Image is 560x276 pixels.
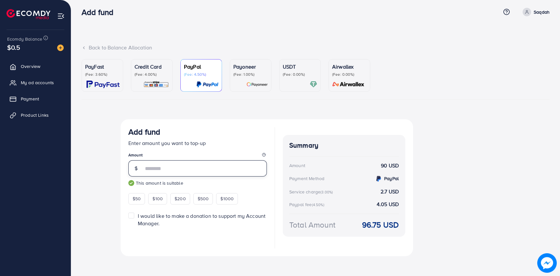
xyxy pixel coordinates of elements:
[202,235,267,246] iframe: PayPal
[184,63,218,71] p: PayPal
[534,8,550,16] p: Saqdah
[86,81,120,88] img: card
[152,195,163,202] span: $100
[312,202,324,207] small: (4.50%)
[21,96,39,102] span: Payment
[5,92,66,105] a: Payment
[135,63,169,71] p: Credit Card
[21,79,54,86] span: My ad accounts
[21,63,40,70] span: Overview
[196,81,218,88] img: card
[128,180,134,186] img: guide
[57,45,64,51] img: image
[198,195,209,202] span: $500
[289,141,399,150] h4: Summary
[289,201,326,208] div: Paypal fee
[128,127,160,137] h3: Add fund
[135,72,169,77] p: (Fee: 4.00%)
[133,195,141,202] span: $50
[85,63,120,71] p: PayFast
[381,188,399,195] strong: 2.7 USD
[537,253,557,273] img: image
[143,81,169,88] img: card
[283,72,317,77] p: (Fee: 0.00%)
[57,12,65,20] img: menu
[7,36,42,42] span: Ecomdy Balance
[175,195,186,202] span: $200
[289,175,324,182] div: Payment Method
[330,81,367,88] img: card
[289,219,335,230] div: Total Amount
[283,63,317,71] p: USDT
[377,201,399,208] strong: 4.05 USD
[320,190,333,195] small: (3.00%)
[138,212,266,227] span: I would like to make a donation to support my Account Manager.
[310,81,317,88] img: card
[384,175,399,182] strong: PayPal
[21,112,49,118] span: Product Links
[520,8,550,16] a: Saqdah
[82,7,119,17] h3: Add fund
[220,195,234,202] span: $1000
[5,109,66,122] a: Product Links
[82,44,550,51] div: Back to Balance Allocation
[375,175,383,183] img: credit
[85,72,120,77] p: (Fee: 3.60%)
[7,43,20,52] span: $0.5
[246,81,268,88] img: card
[381,162,399,169] strong: 90 USD
[7,9,50,19] img: logo
[289,162,305,169] div: Amount
[233,72,268,77] p: (Fee: 1.00%)
[5,60,66,73] a: Overview
[184,72,218,77] p: (Fee: 4.50%)
[332,72,367,77] p: (Fee: 0.00%)
[128,180,267,186] small: This amount is suitable
[362,219,399,230] strong: 96.75 USD
[289,189,335,195] div: Service charge
[128,152,267,160] legend: Amount
[233,63,268,71] p: Payoneer
[5,76,66,89] a: My ad accounts
[332,63,367,71] p: Airwallex
[128,139,267,147] p: Enter amount you want to top-up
